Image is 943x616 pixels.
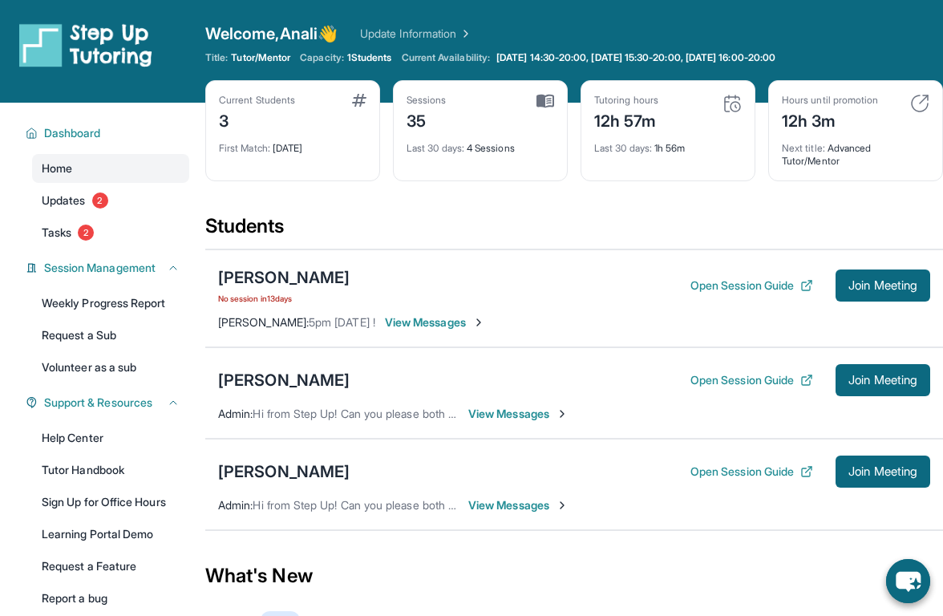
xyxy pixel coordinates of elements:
[594,132,742,155] div: 1h 56m
[218,266,350,289] div: [PERSON_NAME]
[92,192,108,209] span: 2
[385,314,485,330] span: View Messages
[782,107,878,132] div: 12h 3m
[300,51,344,64] span: Capacity:
[205,22,338,45] span: Welcome, Anali 👋
[218,292,350,305] span: No session in 13 days
[44,125,101,141] span: Dashboard
[360,26,472,42] a: Update Information
[205,213,943,249] div: Students
[722,94,742,113] img: card
[848,375,917,385] span: Join Meeting
[219,94,295,107] div: Current Students
[42,192,86,209] span: Updates
[19,22,152,67] img: logo
[38,395,180,411] button: Support & Resources
[472,316,485,329] img: Chevron-Right
[219,107,295,132] div: 3
[468,406,569,422] span: View Messages
[782,94,878,107] div: Hours until promotion
[218,498,253,512] span: Admin :
[407,107,447,132] div: 35
[594,94,658,107] div: Tutoring hours
[493,51,779,64] a: [DATE] 14:30-20:00, [DATE] 15:30-20:00, [DATE] 16:00-20:00
[690,372,813,388] button: Open Session Guide
[556,499,569,512] img: Chevron-Right
[594,107,658,132] div: 12h 57m
[836,364,930,396] button: Join Meeting
[32,584,189,613] a: Report a bug
[38,260,180,276] button: Session Management
[32,552,189,581] a: Request a Feature
[496,51,775,64] span: [DATE] 14:30-20:00, [DATE] 15:30-20:00, [DATE] 16:00-20:00
[32,456,189,484] a: Tutor Handbook
[456,26,472,42] img: Chevron Right
[205,51,228,64] span: Title:
[782,142,825,154] span: Next title :
[32,186,189,215] a: Updates2
[690,278,813,294] button: Open Session Guide
[836,269,930,302] button: Join Meeting
[78,225,94,241] span: 2
[219,142,270,154] span: First Match :
[347,51,392,64] span: 1 Students
[836,456,930,488] button: Join Meeting
[42,225,71,241] span: Tasks
[218,460,350,483] div: [PERSON_NAME]
[690,464,813,480] button: Open Session Guide
[352,94,366,107] img: card
[218,407,253,420] span: Admin :
[32,289,189,318] a: Weekly Progress Report
[886,559,930,603] button: chat-button
[407,94,447,107] div: Sessions
[32,423,189,452] a: Help Center
[848,467,917,476] span: Join Meeting
[32,321,189,350] a: Request a Sub
[218,315,309,329] span: [PERSON_NAME] :
[468,497,569,513] span: View Messages
[556,407,569,420] img: Chevron-Right
[42,160,72,176] span: Home
[32,520,189,549] a: Learning Portal Demo
[402,51,490,64] span: Current Availability:
[44,260,156,276] span: Session Management
[407,142,464,154] span: Last 30 days :
[44,395,152,411] span: Support & Resources
[309,315,375,329] span: 5pm [DATE] !
[848,281,917,290] span: Join Meeting
[407,132,554,155] div: 4 Sessions
[536,94,554,108] img: card
[32,488,189,517] a: Sign Up for Office Hours
[231,51,290,64] span: Tutor/Mentor
[218,369,350,391] div: [PERSON_NAME]
[782,132,929,168] div: Advanced Tutor/Mentor
[38,125,180,141] button: Dashboard
[205,541,943,611] div: What's New
[910,94,929,113] img: card
[32,154,189,183] a: Home
[32,353,189,382] a: Volunteer as a sub
[219,132,366,155] div: [DATE]
[594,142,652,154] span: Last 30 days :
[32,218,189,247] a: Tasks2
